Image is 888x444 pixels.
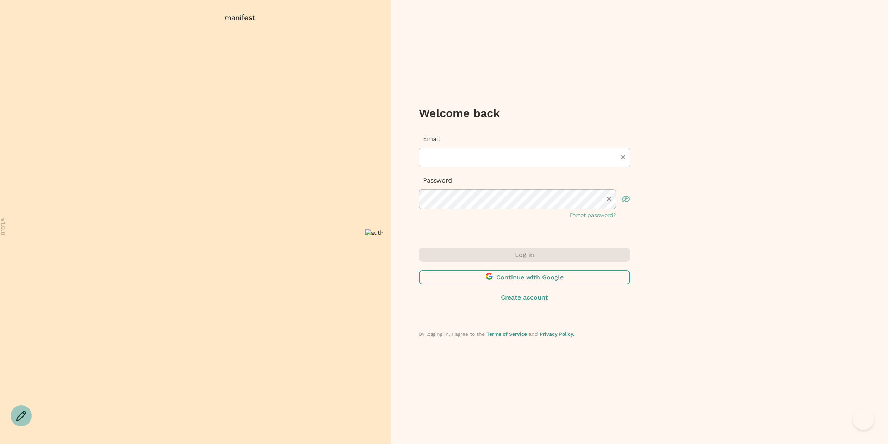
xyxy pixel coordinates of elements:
[419,270,630,284] button: Continue with Google
[419,134,630,143] p: Email
[419,293,630,302] button: Create account
[540,331,575,337] a: Privacy Policy.
[419,331,575,337] span: By logging in, I agree to the and
[853,409,874,430] iframe: Help Scout Beacon - Open
[486,331,527,337] a: Terms of Service
[570,211,616,220] button: Forgot password?
[419,176,630,185] p: Password
[365,229,384,236] img: auth
[419,106,630,120] h3: Welcome back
